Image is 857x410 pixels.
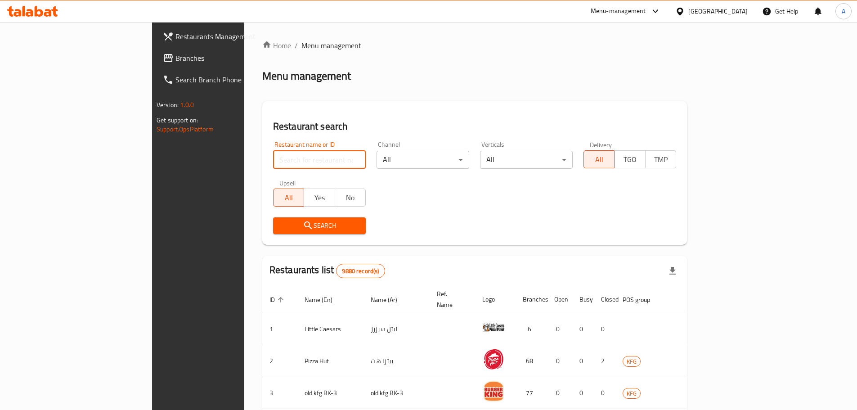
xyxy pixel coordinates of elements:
[371,294,409,305] span: Name (Ar)
[297,313,363,345] td: Little Caesars
[305,294,344,305] span: Name (En)
[480,151,573,169] div: All
[175,53,288,63] span: Branches
[273,217,366,234] button: Search
[279,180,296,186] label: Upsell
[482,380,505,402] img: old kfg BK-3
[156,47,295,69] a: Branches
[594,313,615,345] td: 0
[335,189,366,207] button: No
[156,69,295,90] a: Search Branch Phone
[475,286,516,313] th: Logo
[273,151,366,169] input: Search for restaurant name or ID..
[688,6,748,16] div: [GEOGRAPHIC_DATA]
[516,313,547,345] td: 6
[277,191,301,204] span: All
[363,377,430,409] td: old kfg BK-3
[157,114,198,126] span: Get support on:
[269,294,287,305] span: ID
[363,313,430,345] td: ليتل سيزرز
[273,120,676,133] h2: Restaurant search
[594,286,615,313] th: Closed
[280,220,359,231] span: Search
[363,345,430,377] td: بيتزا هت
[662,260,683,282] div: Export file
[618,153,642,166] span: TGO
[269,263,385,278] h2: Restaurants list
[594,377,615,409] td: 0
[842,6,845,16] span: A
[180,99,194,111] span: 1.0.0
[614,150,645,168] button: TGO
[547,313,572,345] td: 0
[588,153,611,166] span: All
[645,150,676,168] button: TMP
[623,388,640,399] span: KFG
[437,288,464,310] span: Ref. Name
[295,40,298,51] li: /
[516,377,547,409] td: 77
[297,377,363,409] td: old kfg BK-3
[572,345,594,377] td: 0
[572,286,594,313] th: Busy
[175,74,288,85] span: Search Branch Phone
[516,345,547,377] td: 68
[304,189,335,207] button: Yes
[482,348,505,370] img: Pizza Hut
[590,141,612,148] label: Delivery
[157,123,214,135] a: Support.OpsPlatform
[301,40,361,51] span: Menu management
[377,151,469,169] div: All
[262,69,351,83] h2: Menu management
[591,6,646,17] div: Menu-management
[583,150,615,168] button: All
[547,345,572,377] td: 0
[547,377,572,409] td: 0
[308,191,331,204] span: Yes
[572,377,594,409] td: 0
[262,40,687,51] nav: breadcrumb
[482,316,505,338] img: Little Caesars
[623,294,662,305] span: POS group
[337,267,384,275] span: 9880 record(s)
[175,31,288,42] span: Restaurants Management
[336,264,385,278] div: Total records count
[273,189,304,207] button: All
[623,356,640,367] span: KFG
[572,313,594,345] td: 0
[516,286,547,313] th: Branches
[156,26,295,47] a: Restaurants Management
[157,99,179,111] span: Version:
[339,191,362,204] span: No
[594,345,615,377] td: 2
[547,286,572,313] th: Open
[297,345,363,377] td: Pizza Hut
[649,153,673,166] span: TMP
